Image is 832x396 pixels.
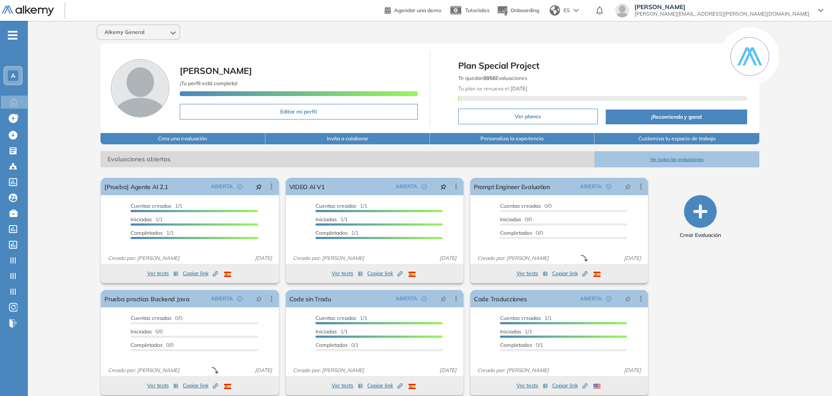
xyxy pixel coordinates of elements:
span: Iniciadas [131,328,152,335]
button: Customiza tu espacio de trabajo [594,133,759,144]
button: Copiar link [183,268,218,279]
button: Copiar link [367,268,403,279]
span: Copiar link [183,270,218,277]
img: world [550,5,560,16]
span: Copiar link [183,382,218,389]
span: Copiar link [367,382,403,389]
span: Creado por: [PERSON_NAME] [289,366,368,374]
span: check-circle [237,184,242,189]
span: ES [564,7,570,14]
span: [DATE] [621,254,644,262]
span: ABIERTA [580,295,602,303]
span: Iniciadas [315,328,337,335]
span: Completados [500,230,532,236]
button: Copiar link [552,268,587,279]
a: Prueba practica Backend Java [104,290,190,307]
button: pushpin [618,292,637,306]
span: 1/1 [131,203,182,209]
span: Iniciadas [131,216,152,223]
button: pushpin [249,180,268,193]
span: 0/0 [500,216,532,223]
span: check-circle [422,184,427,189]
button: Copiar link [183,380,218,391]
span: pushpin [256,295,262,302]
img: ESP [409,272,416,277]
button: Copiar link [367,380,403,391]
a: VIDEO AI V1 [289,178,325,195]
span: Cuentas creadas [131,203,171,209]
span: Crear Evaluación [680,231,721,239]
span: check-circle [606,184,611,189]
img: Foto de perfil [111,59,169,117]
span: Copiar link [367,270,403,277]
span: 1/1 [315,216,348,223]
span: Completados [315,230,348,236]
span: Creado por: [PERSON_NAME] [474,366,552,374]
span: pushpin [256,183,262,190]
span: Completados [315,342,348,348]
button: Ver tests [517,380,548,391]
b: [DATE] [509,85,527,92]
img: ESP [224,384,231,389]
button: ¡Recomienda y gana! [606,110,747,124]
span: Copiar link [552,382,587,389]
span: 0/0 [131,315,182,321]
button: Ver todas las evaluaciones [594,151,759,167]
span: Iniciadas [500,216,521,223]
span: ABIERTA [580,183,602,190]
button: pushpin [434,292,453,306]
span: Completados [131,342,163,348]
button: Crea una evaluación [101,133,265,144]
span: check-circle [237,296,242,301]
img: USA [594,384,601,389]
span: Agendar una demo [394,7,441,13]
img: ESP [594,272,601,277]
span: Cuentas creadas [315,315,356,321]
span: ABIERTA [211,295,233,303]
button: pushpin [249,292,268,306]
button: Ver tests [147,268,178,279]
span: Evaluaciones abiertas [101,151,594,167]
span: 1/1 [315,315,367,321]
span: Cuentas creadas [131,315,171,321]
button: pushpin [434,180,453,193]
span: [DATE] [252,254,275,262]
img: ESP [409,384,416,389]
span: Cuentas creadas [500,315,541,321]
span: Creado por: [PERSON_NAME] [289,254,368,262]
span: Completados [131,230,163,236]
span: 1/1 [500,315,552,321]
span: [PERSON_NAME] [634,3,809,10]
span: Onboarding [510,7,539,13]
button: Ver tests [517,268,548,279]
iframe: Chat Widget [788,354,832,396]
span: ¡Tu perfil está completo! [180,80,238,87]
span: pushpin [440,183,446,190]
a: [Prueba] Agente AI 2.1 [104,178,168,195]
span: Completados [500,342,532,348]
span: Plan Special Project [458,59,747,72]
span: 0/1 [315,342,359,348]
img: ESP [224,272,231,277]
span: [DATE] [436,254,460,262]
span: 0/0 [131,342,174,348]
button: Ver tests [147,380,178,391]
span: ABIERTA [396,183,417,190]
button: Invita a colaborar [265,133,430,144]
span: 0/0 [131,328,163,335]
button: Editar mi perfil [180,104,417,120]
button: Copiar link [552,380,587,391]
i: - [8,34,17,36]
a: Code Traducciones [474,290,527,307]
button: Ver tests [332,380,363,391]
span: 1/1 [315,203,367,209]
span: Creado por: [PERSON_NAME] [104,254,183,262]
span: [DATE] [436,366,460,374]
span: [PERSON_NAME] [180,65,252,76]
a: Prompt Engineer Evaluation [474,178,550,195]
span: A [11,72,15,79]
span: Alkemy General [104,29,144,36]
span: pushpin [625,295,631,302]
span: check-circle [606,296,611,301]
span: 1/1 [500,328,532,335]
